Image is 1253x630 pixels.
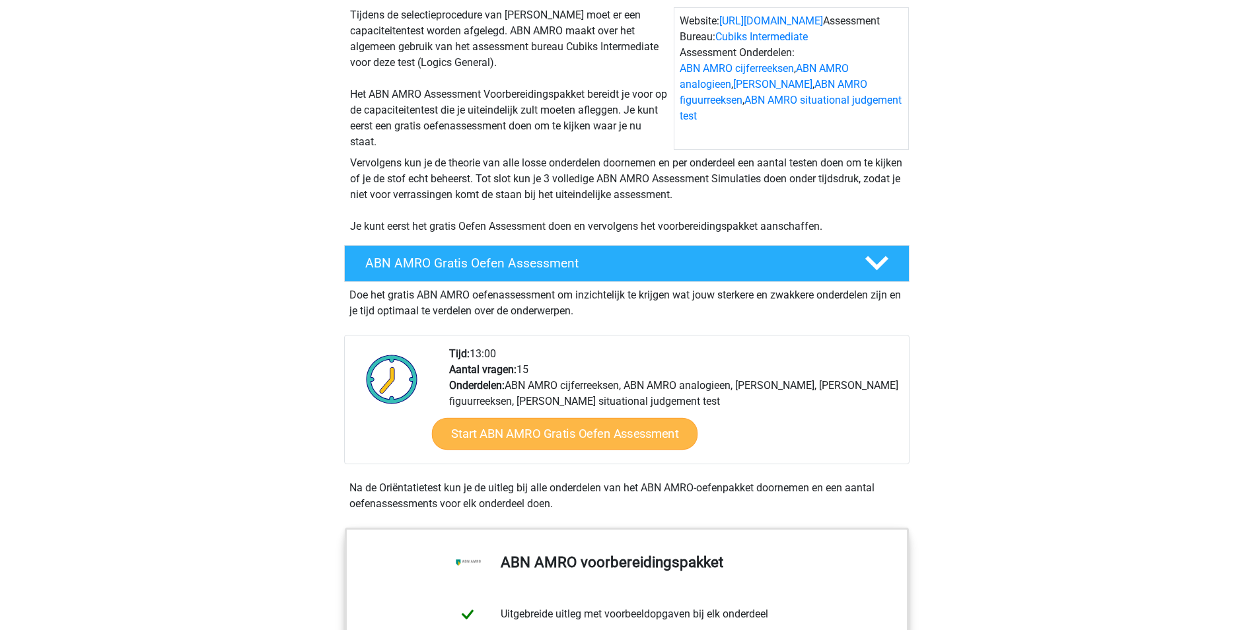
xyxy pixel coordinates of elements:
[449,347,470,360] b: Tijd:
[344,282,910,319] div: Doe het gratis ABN AMRO oefenassessment om inzichtelijk te krijgen wat jouw sterkere en zwakkere ...
[715,30,808,43] a: Cubiks Intermediate
[680,62,849,90] a: ABN AMRO analogieen
[680,62,794,75] a: ABN AMRO cijferreeksen
[680,78,867,106] a: ABN AMRO figuurreeksen
[339,245,915,282] a: ABN AMRO Gratis Oefen Assessment
[344,480,910,512] div: Na de Oriëntatietest kun je de uitleg bij alle onderdelen van het ABN AMRO-oefenpakket doornemen ...
[674,7,909,150] div: Website: Assessment Bureau: Assessment Onderdelen: , , , ,
[345,7,674,150] div: Tijdens de selectieprocedure van [PERSON_NAME] moet er een capaciteitentest worden afgelegd. ABN ...
[719,15,823,27] a: [URL][DOMAIN_NAME]
[680,94,902,122] a: ABN AMRO situational judgement test
[449,379,505,392] b: Onderdelen:
[359,346,425,412] img: Klok
[365,256,843,271] h4: ABN AMRO Gratis Oefen Assessment
[431,418,698,450] a: Start ABN AMRO Gratis Oefen Assessment
[345,155,909,234] div: Vervolgens kun je de theorie van alle losse onderdelen doornemen en per onderdeel een aantal test...
[733,78,812,90] a: [PERSON_NAME]
[439,346,908,464] div: 13:00 15 ABN AMRO cijferreeksen, ABN AMRO analogieen, [PERSON_NAME], [PERSON_NAME] figuurreeksen,...
[449,363,517,376] b: Aantal vragen:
